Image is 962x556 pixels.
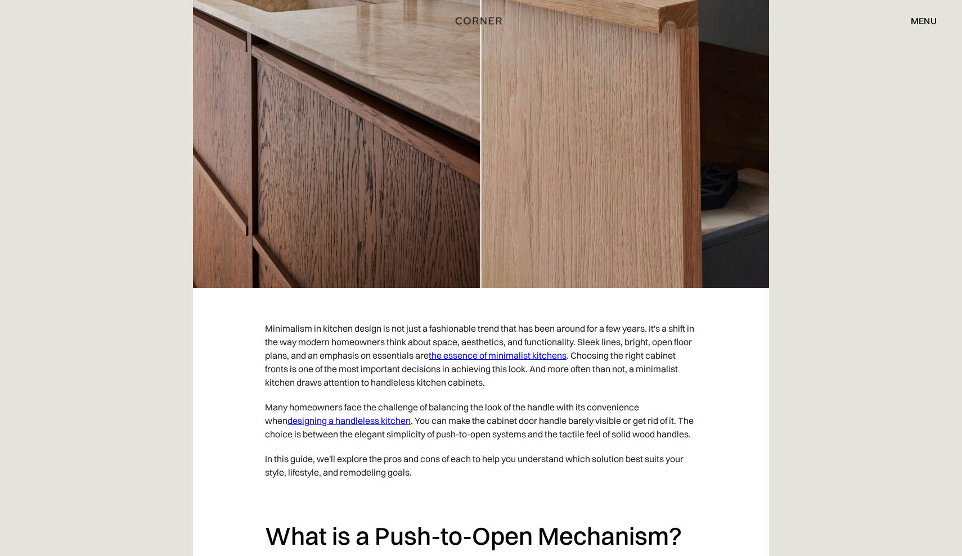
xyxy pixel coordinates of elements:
p: ‍ [265,485,697,509]
div: menu [911,16,937,25]
a: designing a handleless kitchen [287,415,411,426]
p: Minimalism in kitchen design is not just a fashionable trend that has been around for a few years... [265,316,697,395]
a: home [439,13,523,28]
p: Many homeowners face the challenge of balancing the look of the handle with its convenience when ... [265,395,697,446]
a: the essence of minimalist kitchens [429,350,567,361]
h2: What is a Push-to-Open Mechanism? [265,521,697,552]
div: menu [900,11,937,30]
p: In this guide, we'll explore the pros and cons of each to help you understand which solution best... [265,446,697,485]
